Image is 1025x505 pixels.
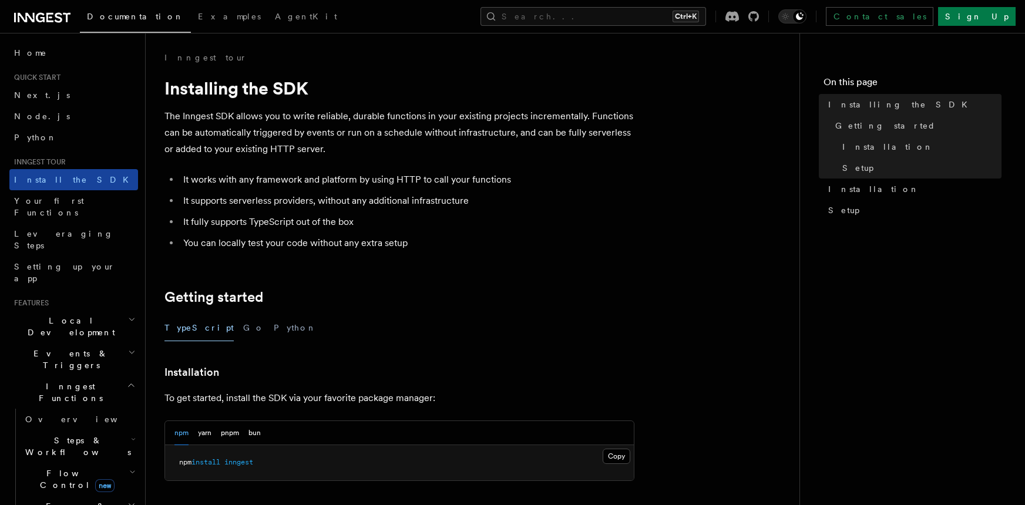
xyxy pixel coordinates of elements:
span: Installation [828,183,919,195]
a: Installation [824,179,1002,200]
li: You can locally test your code without any extra setup [180,235,634,251]
a: Overview [21,409,138,430]
span: Quick start [9,73,61,82]
span: Features [9,298,49,308]
span: Node.js [14,112,70,121]
a: Getting started [164,289,263,305]
span: Flow Control [21,467,129,491]
button: Python [274,315,317,341]
span: Leveraging Steps [14,229,113,250]
span: install [191,458,220,466]
span: Setup [828,204,859,216]
h1: Installing the SDK [164,78,634,99]
a: Documentation [80,4,191,33]
a: Installation [838,136,1002,157]
a: Getting started [831,115,1002,136]
button: Copy [603,449,630,464]
span: Inngest tour [9,157,66,167]
span: Your first Functions [14,196,84,217]
a: Sign Up [938,7,1016,26]
button: npm [174,421,189,445]
a: Home [9,42,138,63]
li: It supports serverless providers, without any additional infrastructure [180,193,634,209]
button: Local Development [9,310,138,343]
button: Events & Triggers [9,343,138,376]
a: Installation [164,364,219,381]
a: Install the SDK [9,169,138,190]
span: Next.js [14,90,70,100]
span: Overview [25,415,146,424]
a: Node.js [9,106,138,127]
button: Steps & Workflows [21,430,138,463]
a: AgentKit [268,4,344,32]
a: Inngest tour [164,52,247,63]
a: Next.js [9,85,138,106]
a: Your first Functions [9,190,138,223]
span: Getting started [835,120,936,132]
span: Install the SDK [14,175,136,184]
span: Examples [198,12,261,21]
span: inngest [224,458,253,466]
span: Local Development [9,315,128,338]
li: It fully supports TypeScript out of the box [180,214,634,230]
kbd: Ctrl+K [673,11,699,22]
span: Steps & Workflows [21,435,131,458]
span: AgentKit [275,12,337,21]
a: Setting up your app [9,256,138,289]
span: Events & Triggers [9,348,128,371]
button: Toggle dark mode [778,9,806,23]
a: Installing the SDK [824,94,1002,115]
span: Setup [842,162,873,174]
h4: On this page [824,75,1002,94]
a: Setup [824,200,1002,221]
span: Home [14,47,47,59]
button: TypeScript [164,315,234,341]
a: Contact sales [826,7,933,26]
a: Examples [191,4,268,32]
span: Inngest Functions [9,381,127,404]
li: It works with any framework and platform by using HTTP to call your functions [180,171,634,188]
span: Installation [842,141,933,153]
button: Flow Controlnew [21,463,138,496]
button: Search...Ctrl+K [480,7,706,26]
button: yarn [198,421,211,445]
span: new [95,479,115,492]
button: bun [248,421,261,445]
span: Setting up your app [14,262,115,283]
button: Inngest Functions [9,376,138,409]
button: Go [243,315,264,341]
span: Python [14,133,57,142]
span: Installing the SDK [828,99,974,110]
p: To get started, install the SDK via your favorite package manager: [164,390,634,406]
button: pnpm [221,421,239,445]
a: Leveraging Steps [9,223,138,256]
p: The Inngest SDK allows you to write reliable, durable functions in your existing projects increme... [164,108,634,157]
a: Python [9,127,138,148]
span: npm [179,458,191,466]
span: Documentation [87,12,184,21]
a: Setup [838,157,1002,179]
